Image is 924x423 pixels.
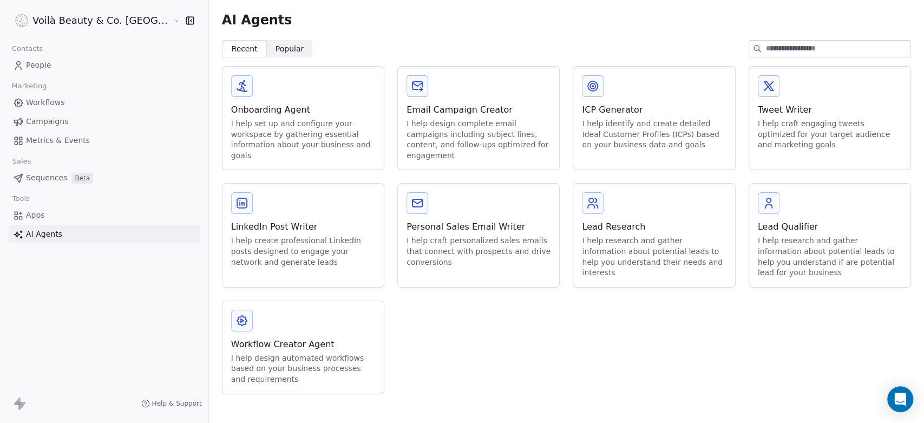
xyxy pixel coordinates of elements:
span: Metrics & Events [26,135,90,146]
a: Metrics & Events [9,132,200,149]
div: Tweet Writer [758,103,902,116]
a: Workflows [9,94,200,112]
div: LinkedIn Post Writer [231,220,375,233]
div: I help craft personalized sales emails that connect with prospects and drive conversions [407,236,551,268]
span: Voilà Beauty & Co. [GEOGRAPHIC_DATA] [32,14,171,28]
span: Contacts [7,41,48,57]
div: I help research and gather information about potential leads to help you understand their needs a... [582,236,726,278]
span: Apps [26,210,45,221]
div: ICP Generator [582,103,726,116]
div: I help craft engaging tweets optimized for your target audience and marketing goals [758,119,902,151]
div: Workflow Creator Agent [231,338,375,351]
span: Sales [8,153,36,170]
a: Help & Support [141,399,202,408]
span: Workflows [26,97,65,108]
button: Voilà Beauty & Co. [GEOGRAPHIC_DATA] [13,11,165,30]
div: I help research and gather information about potential leads to help you understand if are potent... [758,236,902,278]
span: Beta [71,173,93,184]
span: Tools [8,191,34,207]
div: Lead Research [582,220,726,233]
div: Onboarding Agent [231,103,375,116]
div: Email Campaign Creator [407,103,551,116]
div: I help set up and configure your workspace by gathering essential information about your business... [231,119,375,161]
a: Campaigns [9,113,200,131]
a: Apps [9,206,200,224]
div: Personal Sales Email Writer [407,220,551,233]
a: People [9,56,200,74]
div: Lead Qualifier [758,220,902,233]
a: SequencesBeta [9,169,200,187]
div: Open Intercom Messenger [887,386,913,412]
div: I help design complete email campaigns including subject lines, content, and follow-ups optimized... [407,119,551,161]
span: Marketing [7,78,51,94]
div: I help identify and create detailed Ideal Customer Profiles (ICPs) based on your business data an... [582,119,726,151]
span: Campaigns [26,116,68,127]
a: AI Agents [9,225,200,243]
span: Popular [276,43,304,55]
span: AI Agents [222,12,292,28]
div: I help design automated workflows based on your business processes and requirements [231,353,375,385]
div: I help create professional LinkedIn posts designed to engage your network and generate leads [231,236,375,268]
span: Sequences [26,172,67,184]
span: Help & Support [152,399,202,408]
span: People [26,60,51,71]
span: AI Agents [26,229,62,240]
img: Voila_Beauty_And_Co_Logo.png [15,14,28,27]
